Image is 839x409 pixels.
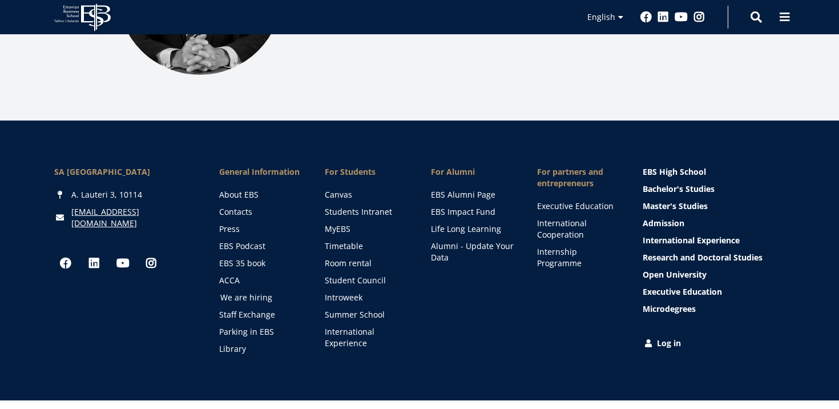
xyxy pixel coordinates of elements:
a: Youtube [675,11,688,23]
a: Room rental [325,258,408,269]
a: EBS High School [643,166,785,178]
a: ACCA [219,275,302,286]
a: EBS Podcast [219,240,302,252]
a: International Cooperation [537,218,620,240]
a: Student Council [325,275,408,286]
a: Internship Programme [537,246,620,269]
a: Contacts [219,206,302,218]
a: Parking in EBS [219,326,302,338]
span: General Information [219,166,302,178]
a: Admission [643,218,785,229]
a: Press [219,223,302,235]
a: Research and Doctoral Studies [643,252,785,263]
a: Instagram [693,11,705,23]
a: EBS Alumni Page [431,189,514,201]
a: Linkedin [658,11,669,23]
a: Linkedin [83,252,106,275]
div: SA [GEOGRAPHIC_DATA] [54,166,196,178]
a: Library [219,343,302,355]
a: Bachelor's Studies [643,183,785,195]
a: We are hiring [220,292,304,303]
a: EBS 35 book [219,258,302,269]
span: For Alumni [431,166,514,178]
a: EBS Impact Fund [431,206,514,218]
a: Timetable [325,240,408,252]
a: Youtube [111,252,134,275]
a: Facebook [640,11,652,23]
a: Summer School [325,309,408,320]
a: Introweek [325,292,408,303]
a: Life Long Learning [431,223,514,235]
a: International Experience [325,326,408,349]
a: Open University [643,269,785,280]
a: Facebook [54,252,77,275]
a: About EBS [219,189,302,201]
a: Staff Exchange [219,309,302,320]
a: Log in [643,338,785,349]
a: Executive Education [537,201,620,212]
a: Instagram [140,252,163,275]
span: For partners and entrepreneurs [537,166,620,189]
div: A. Lauteri 3, 10114 [54,189,196,201]
a: Master's Studies [643,201,785,212]
a: [EMAIL_ADDRESS][DOMAIN_NAME] [71,206,196,229]
a: International Experience [643,235,785,246]
a: For Students [325,166,408,178]
a: Alumni - Update Your Data [431,240,514,263]
a: Students Intranet [325,206,408,218]
a: Executive Education [643,286,785,298]
a: MyEBS [325,223,408,235]
a: Microdegrees [643,303,785,315]
a: Canvas [325,189,408,201]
